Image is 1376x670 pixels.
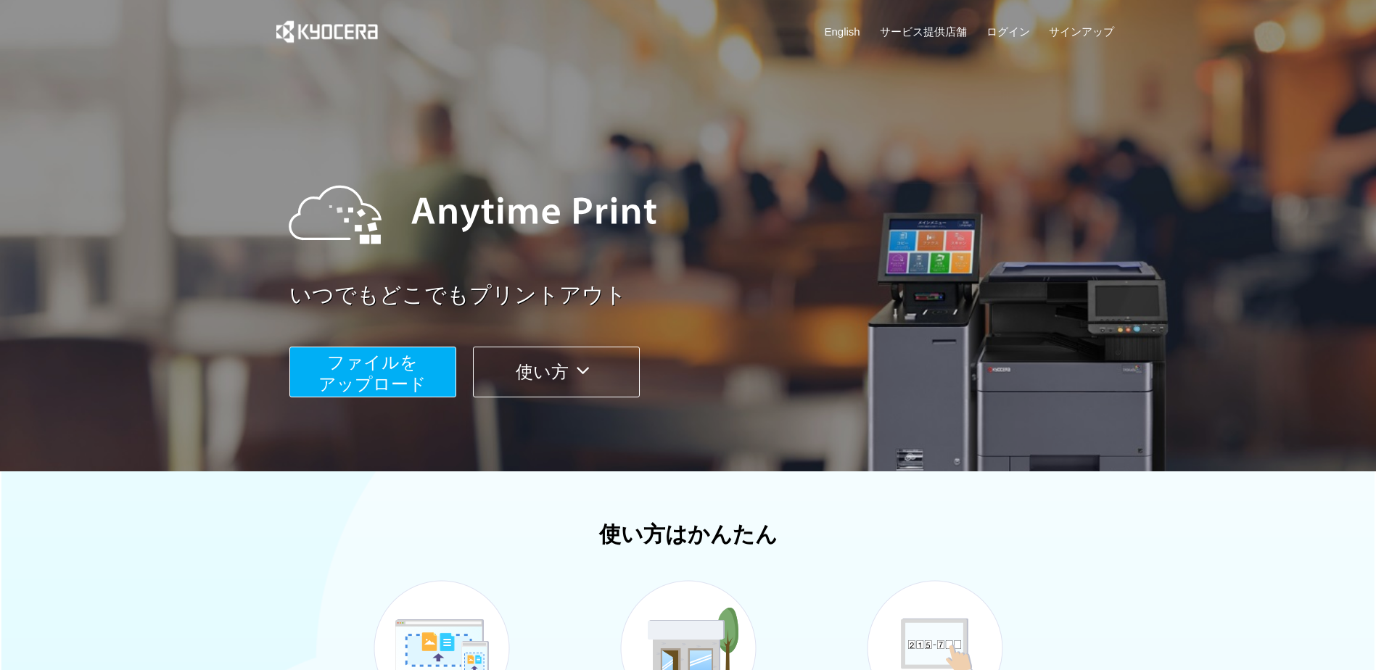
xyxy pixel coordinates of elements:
a: サービス提供店舗 [880,24,967,39]
a: ログイン [986,24,1030,39]
a: サインアップ [1049,24,1114,39]
a: English [825,24,860,39]
span: ファイルを ​​アップロード [318,352,427,394]
a: いつでもどこでもプリントアウト [289,280,1124,311]
button: 使い方 [473,347,640,397]
button: ファイルを​​アップロード [289,347,456,397]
